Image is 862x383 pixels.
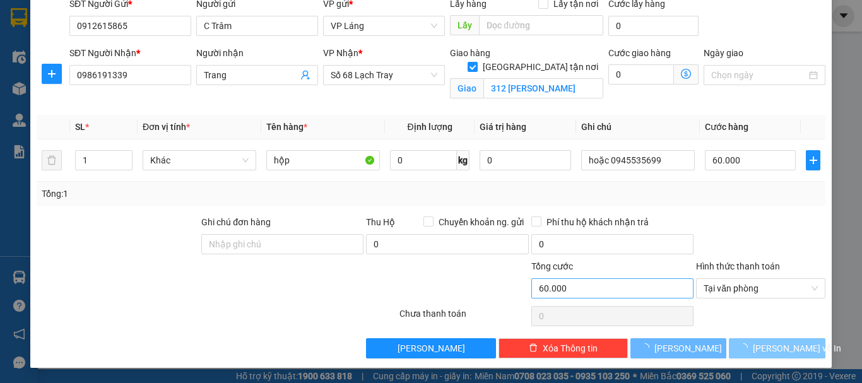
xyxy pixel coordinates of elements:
span: plus [806,155,820,165]
span: Giao hàng [450,48,490,58]
span: [PERSON_NAME] và In [753,341,841,355]
span: delete [529,343,538,353]
input: Giao tận nơi [483,78,603,98]
span: Khác [150,151,249,170]
span: kg [457,150,469,170]
span: Phí thu hộ khách nhận trả [541,215,654,229]
button: deleteXóa Thông tin [499,338,628,358]
span: Định lượng [407,122,452,132]
span: VP Láng [331,16,437,35]
span: Giá trị hàng [480,122,526,132]
span: plus [42,69,61,79]
span: Lấy [450,15,479,35]
span: [PERSON_NAME] [398,341,465,355]
span: [GEOGRAPHIC_DATA] tận nơi [478,60,603,74]
div: Tổng: 1 [42,187,334,201]
label: Ngày giao [704,48,743,58]
label: Ghi chú đơn hàng [201,217,271,227]
span: Số 68 Lạch Tray [331,66,437,85]
input: Ghi chú đơn hàng [201,234,363,254]
span: SL [75,122,85,132]
button: delete [42,150,62,170]
input: Ngày giao [711,68,806,82]
label: Cước giao hàng [608,48,671,58]
input: 0 [480,150,570,170]
span: [PERSON_NAME] [654,341,722,355]
span: loading [641,343,654,352]
span: Tổng cước [531,261,573,271]
button: plus [42,64,62,84]
input: VD: Bàn, Ghế [266,150,380,170]
span: Tên hàng [266,122,307,132]
span: loading [739,343,753,352]
input: Ghi Chú [581,150,695,170]
span: Chuyển khoản ng. gửi [434,215,529,229]
button: [PERSON_NAME] [630,338,727,358]
button: [PERSON_NAME] [366,338,495,358]
button: plus [806,150,820,170]
div: Người nhận [196,46,318,60]
span: Tại văn phòng [704,279,818,298]
th: Ghi chú [576,115,700,139]
button: [PERSON_NAME] và In [729,338,825,358]
span: Cước hàng [705,122,748,132]
div: SĐT Người Nhận [69,46,191,60]
span: Xóa Thông tin [543,341,598,355]
input: Cước giao hàng [608,64,674,85]
span: VP Nhận [323,48,358,58]
input: Dọc đường [479,15,603,35]
span: dollar-circle [681,69,691,79]
input: Cước lấy hàng [608,16,699,36]
span: Thu Hộ [366,217,395,227]
div: Chưa thanh toán [398,307,530,329]
label: Hình thức thanh toán [696,261,780,271]
span: Đơn vị tính [143,122,190,132]
span: user-add [300,70,310,80]
span: Giao [450,78,483,98]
